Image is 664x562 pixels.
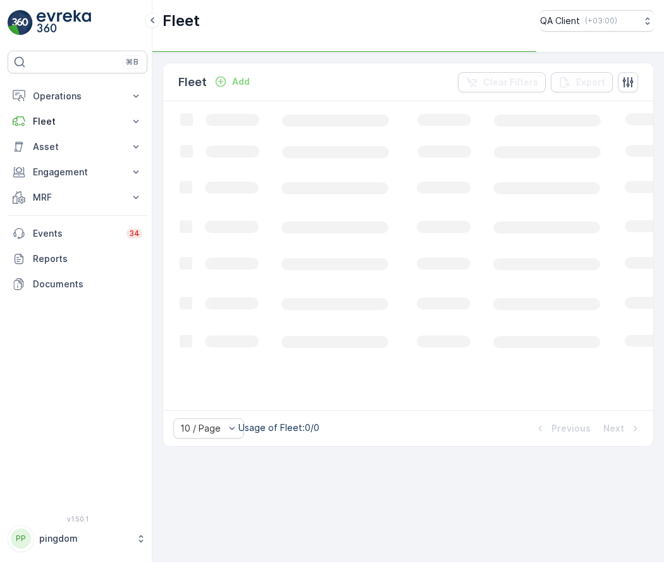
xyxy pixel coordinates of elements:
[33,227,119,240] p: Events
[8,246,147,272] a: Reports
[602,421,643,436] button: Next
[551,72,613,92] button: Export
[551,422,591,435] p: Previous
[576,76,605,89] p: Export
[603,422,624,435] p: Next
[8,221,147,246] a: Events34
[33,90,122,103] p: Operations
[33,191,122,204] p: MRF
[8,515,147,523] span: v 1.50.1
[209,74,255,89] button: Add
[540,10,654,32] button: QA Client(+03:00)
[11,528,31,549] div: PP
[39,532,130,545] p: pingdom
[33,278,142,290] p: Documents
[8,10,33,35] img: logo
[238,421,319,434] p: Usage of Fleet : 0/0
[33,166,122,178] p: Engagement
[585,16,617,26] p: ( +03:00 )
[33,115,122,128] p: Fleet
[178,73,207,91] p: Fleet
[37,10,91,35] img: logo_light-DOdMpM7g.png
[129,228,140,239] p: 34
[8,134,147,159] button: Asset
[126,57,138,67] p: ⌘B
[532,421,592,436] button: Previous
[8,525,147,552] button: PPpingdom
[33,253,142,265] p: Reports
[458,72,546,92] button: Clear Filters
[8,109,147,134] button: Fleet
[232,75,250,88] p: Add
[8,272,147,297] a: Documents
[8,159,147,185] button: Engagement
[8,185,147,210] button: MRF
[483,76,538,89] p: Clear Filters
[33,140,122,153] p: Asset
[163,11,200,31] p: Fleet
[540,15,580,27] p: QA Client
[8,84,147,109] button: Operations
